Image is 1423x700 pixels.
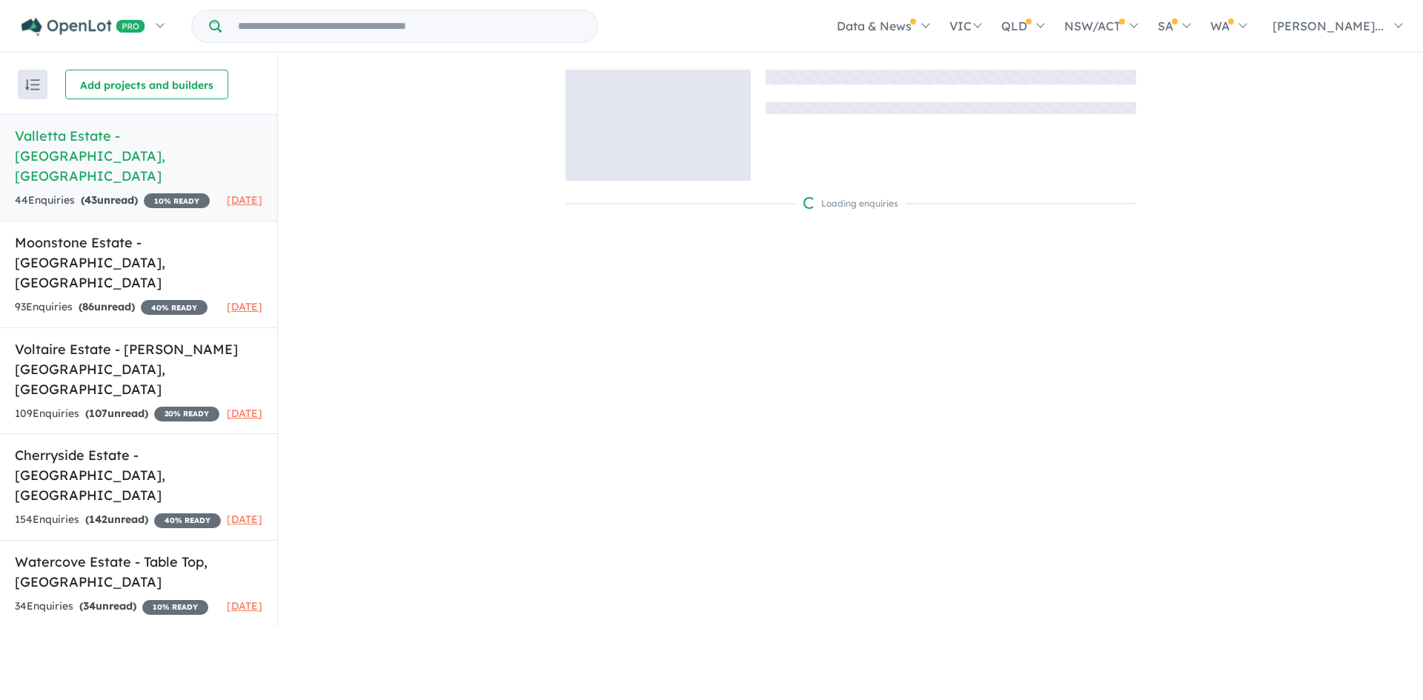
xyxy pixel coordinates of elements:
[154,513,221,528] span: 40 % READY
[227,599,262,613] span: [DATE]
[85,513,148,526] strong: ( unread)
[15,126,262,186] h5: Valletta Estate - [GEOGRAPHIC_DATA] , [GEOGRAPHIC_DATA]
[144,193,210,208] span: 10 % READY
[83,599,96,613] span: 34
[142,600,208,615] span: 10 % READY
[15,511,221,529] div: 154 Enquir ies
[154,407,219,421] span: 20 % READY
[85,407,148,420] strong: ( unread)
[227,513,262,526] span: [DATE]
[227,407,262,420] span: [DATE]
[15,405,219,423] div: 109 Enquir ies
[15,445,262,505] h5: Cherryside Estate - [GEOGRAPHIC_DATA] , [GEOGRAPHIC_DATA]
[15,299,208,316] div: 93 Enquir ies
[225,10,594,42] input: Try estate name, suburb, builder or developer
[15,598,208,616] div: 34 Enquir ies
[89,513,107,526] span: 142
[227,193,262,207] span: [DATE]
[227,300,262,313] span: [DATE]
[89,407,107,420] span: 107
[82,300,94,313] span: 86
[65,70,228,99] button: Add projects and builders
[81,193,138,207] strong: ( unread)
[803,196,898,211] div: Loading enquiries
[15,233,262,293] h5: Moonstone Estate - [GEOGRAPHIC_DATA] , [GEOGRAPHIC_DATA]
[25,79,40,90] img: sort.svg
[15,552,262,592] h5: Watercove Estate - Table Top , [GEOGRAPHIC_DATA]
[15,339,262,399] h5: Voltaire Estate - [PERSON_NAME][GEOGRAPHIC_DATA] , [GEOGRAPHIC_DATA]
[1273,19,1384,33] span: [PERSON_NAME]...
[15,192,210,210] div: 44 Enquir ies
[84,193,97,207] span: 43
[141,300,208,315] span: 40 % READY
[79,599,136,613] strong: ( unread)
[21,18,145,36] img: Openlot PRO Logo White
[79,300,135,313] strong: ( unread)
